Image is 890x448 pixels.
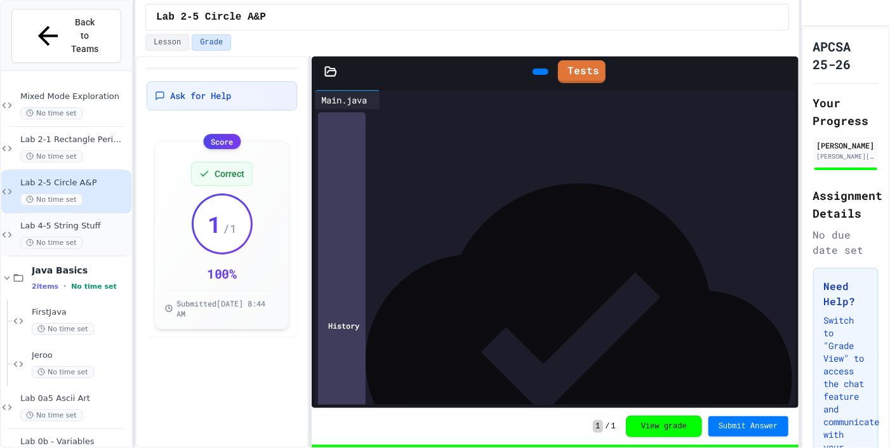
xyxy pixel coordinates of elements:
[32,265,129,276] span: Java Basics
[20,194,83,206] span: No time set
[156,10,266,25] span: Lab 2-5 Circle A&P
[20,221,129,232] span: Lab 4-5 String Stuff
[315,90,380,109] div: Main.java
[817,140,875,151] div: [PERSON_NAME]
[813,187,879,222] h2: Assignment Details
[32,350,129,361] span: Jeroo
[170,89,231,102] span: Ask for Help
[606,421,610,432] span: /
[20,135,129,145] span: Lab 2-1 Rectangle Perimeter
[203,134,241,149] div: Score
[813,94,879,129] h2: Your Progress
[223,220,237,237] span: / 1
[626,416,702,437] button: View grade
[20,178,129,188] span: Lab 2-5 Circle A&P
[207,265,237,282] div: 100 %
[32,307,129,318] span: FirstJava
[708,416,788,437] button: Submit Answer
[11,9,121,63] button: Back to Teams
[208,211,222,237] span: 1
[558,60,606,83] a: Tests
[20,409,83,421] span: No time set
[593,420,602,433] span: 1
[215,168,244,180] span: Correct
[32,366,94,378] span: No time set
[63,281,66,291] span: •
[176,298,279,319] span: Submitted [DATE] 8:44 AM
[192,34,231,51] button: Grade
[817,152,875,161] div: [PERSON_NAME][EMAIL_ADDRESS][DOMAIN_NAME]
[20,150,83,162] span: No time set
[813,227,879,258] div: No due date set
[20,91,129,102] span: Mixed Mode Exploration
[813,37,879,73] h1: APCSA 25-26
[315,93,373,107] div: Main.java
[145,34,189,51] button: Lesson
[20,107,83,119] span: No time set
[719,421,778,432] span: Submit Answer
[71,282,117,291] span: No time set
[20,437,129,447] span: Lab 0b - Variables
[70,16,100,56] span: Back to Teams
[32,282,58,291] span: 2 items
[20,393,129,404] span: Lab 0a5 Ascii Art
[611,421,616,432] span: 1
[32,323,94,335] span: No time set
[20,237,83,249] span: No time set
[824,279,868,309] h3: Need Help?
